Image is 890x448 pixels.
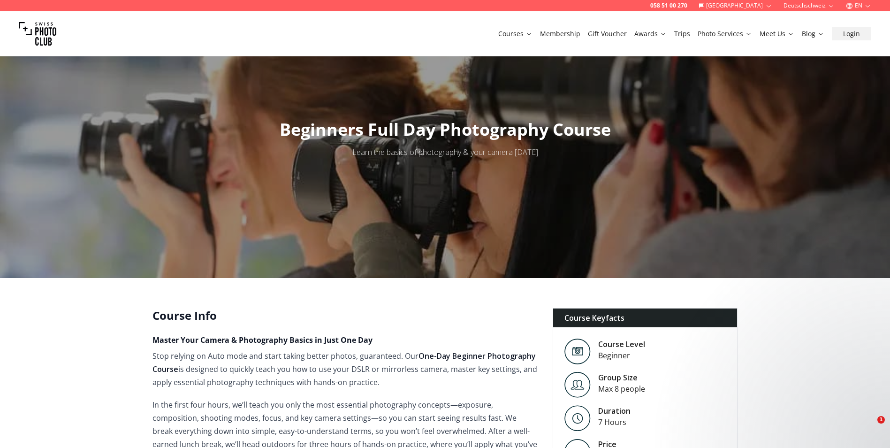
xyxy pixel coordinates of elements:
div: Course Keyfacts [553,309,738,327]
a: Photo Services [698,29,752,39]
button: Blog [798,27,828,40]
strong: Master Your Camera & Photography Basics in Just One Day [152,335,373,345]
span: Beginners Full Day Photography Course [280,118,611,141]
div: Group Size [598,372,645,383]
a: Blog [802,29,824,39]
button: Photo Services [694,27,756,40]
iframe: Intercom live chat [858,416,881,439]
a: Meet Us [760,29,794,39]
img: Level [564,339,591,364]
a: Trips [674,29,690,39]
div: 7 Hours [598,417,631,428]
div: Beginner [598,350,645,361]
button: Login [832,27,871,40]
a: Courses [498,29,532,39]
p: Stop relying on Auto mode and start taking better photos, guaranteed. Our is designed to quickly ... [152,349,538,389]
a: Gift Voucher [588,29,627,39]
button: Meet Us [756,27,798,40]
a: Awards [634,29,667,39]
span: Learn the basics of photography & your camera [DATE] [352,147,538,157]
a: Membership [540,29,580,39]
img: Swiss photo club [19,15,56,53]
img: Level [564,405,591,431]
button: Gift Voucher [584,27,631,40]
button: Trips [670,27,694,40]
h2: Course Info [152,308,538,323]
button: Courses [494,27,536,40]
a: 058 51 00 270 [650,2,687,9]
div: Duration [598,405,631,417]
div: Course Level [598,339,645,350]
button: Membership [536,27,584,40]
img: Level [564,372,591,398]
button: Awards [631,27,670,40]
span: 1 [877,416,885,424]
div: Max 8 people [598,383,645,394]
